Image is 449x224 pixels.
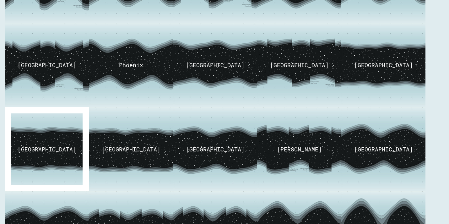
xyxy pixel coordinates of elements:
[354,61,413,69] div: [GEOGRAPHIC_DATA]
[354,145,413,153] div: [GEOGRAPHIC_DATA]
[186,61,245,69] div: [GEOGRAPHIC_DATA]
[277,145,322,153] div: [PERSON_NAME]
[186,145,245,153] div: [GEOGRAPHIC_DATA]
[18,61,76,69] div: [GEOGRAPHIC_DATA]
[102,145,160,153] div: [GEOGRAPHIC_DATA]
[270,61,329,69] div: [GEOGRAPHIC_DATA]
[119,61,143,69] div: Phoenix
[18,145,76,153] div: [GEOGRAPHIC_DATA]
